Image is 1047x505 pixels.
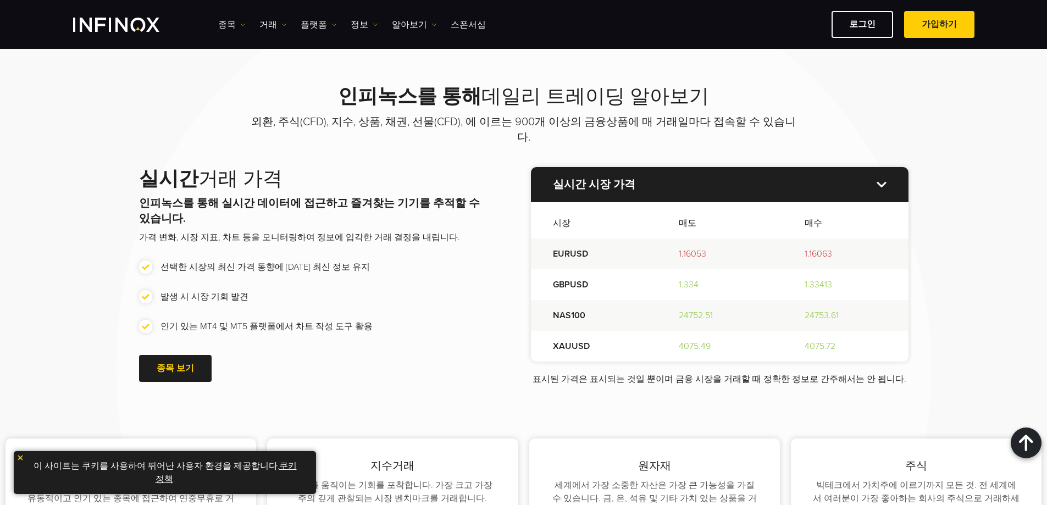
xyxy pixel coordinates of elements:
[16,454,24,462] img: yellow close icon
[531,331,657,362] td: XAUUSD
[73,18,185,32] a: INFINOX Logo
[657,300,783,331] td: 24752.51
[139,355,212,382] a: 종목 보기
[218,18,246,31] a: 종목
[783,269,908,300] td: 1.33413
[139,167,198,191] strong: 실시간
[139,197,480,225] strong: 인피녹스를 통해 실시간 데이터에 접근하고 즐겨찾는 기기를 추적할 수 있습니다.
[783,331,908,362] td: 4075.72
[783,202,908,238] th: 매수
[657,331,783,362] td: 4075.49
[301,18,337,31] a: 플랫폼
[531,202,657,238] th: 시장
[289,458,496,474] p: 지수거래
[531,269,657,300] td: GBPUSD
[904,11,974,38] a: 가입하기
[783,300,908,331] td: 24753.61
[832,11,893,38] a: 로그인
[249,114,799,145] p: 외환, 주식(CFD), 지수, 상품, 채권, 선물(CFD), 에 이르는 900개 이상의 금융상품에 매 거래일마다 접속할 수 있습니다.
[338,85,481,108] strong: 인피녹스를 통해
[657,269,783,300] td: 1.334
[531,300,657,331] td: NAS100
[139,290,487,303] li: 발생 시 시장 기회 발견
[392,18,437,31] a: 알아보기
[139,320,487,333] li: 인기 있는 MT4 및 MT5 플랫폼에서 차트 작성 도구 활용
[259,18,287,31] a: 거래
[531,238,657,269] td: EURUSD
[657,238,783,269] td: 1.16053
[531,373,908,386] p: 표시된 가격은 표시되는 것일 뿐이며 금융 시장을 거래할 때 정확한 정보로 간주해서는 안 됩니다.
[813,458,1020,474] p: 주식
[657,202,783,238] th: 매도
[553,178,635,191] strong: 실시간 시장 가격
[139,167,487,191] h2: 거래 가격
[289,479,496,505] p: 업계를 움직이는 기회를 포착합니다. 가장 크고 가장 주의 깊게 관찰되는 시장 벤치마크를 거래합니다.
[551,458,758,474] p: 원자재
[139,231,487,244] p: 가격 변화, 시장 지표, 차트 등을 모니터링하여 정보에 입각한 거래 결정을 내립니다.
[783,238,908,269] td: 1.16063
[351,18,378,31] a: 정보
[139,260,487,274] li: 선택한 시장의 최신 가격 동향에 [DATE] 최신 정보 유지
[249,85,799,109] h2: 데일리 트레이딩 알아보기
[19,457,311,489] p: 이 사이트는 쿠키를 사용하여 뛰어난 사용자 환경을 제공합니다. .
[451,18,486,31] a: 스폰서십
